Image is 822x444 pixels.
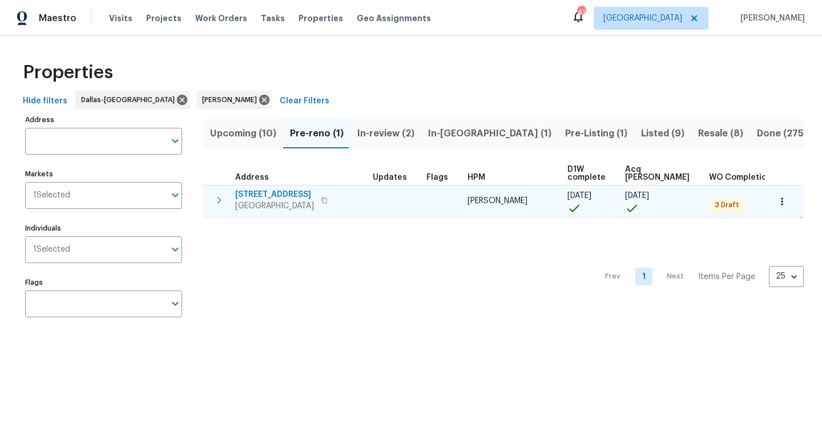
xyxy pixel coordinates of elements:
span: Properties [299,13,343,24]
span: [GEOGRAPHIC_DATA] [235,200,314,212]
label: Individuals [25,225,182,232]
span: Geo Assignments [357,13,431,24]
span: [DATE] [625,192,649,200]
span: 1 Selected [33,245,70,255]
span: WO Completion [709,173,772,181]
span: Updates [373,173,407,181]
span: Properties [23,67,113,78]
span: In-[GEOGRAPHIC_DATA] (1) [428,126,551,142]
span: Pre-reno (1) [290,126,344,142]
button: Clear Filters [275,91,334,112]
nav: Pagination Navigation [594,225,804,329]
span: Done (275) [757,126,807,142]
span: Work Orders [195,13,247,24]
span: In-review (2) [357,126,414,142]
div: 41 [577,7,585,18]
label: Flags [25,279,182,286]
span: D1W complete [567,166,606,181]
p: Items Per Page [698,271,755,282]
div: Dallas-[GEOGRAPHIC_DATA] [75,91,190,109]
span: [PERSON_NAME] [468,197,527,205]
span: 3 Draft [710,200,744,210]
span: 1 Selected [33,191,70,200]
span: Dallas-[GEOGRAPHIC_DATA] [81,94,179,106]
button: Open [167,133,183,149]
div: [PERSON_NAME] [196,91,272,109]
span: Flags [426,173,448,181]
span: Acq [PERSON_NAME] [625,166,690,181]
span: Maestro [39,13,76,24]
span: Upcoming (10) [210,126,276,142]
button: Hide filters [18,91,72,112]
span: [STREET_ADDRESS] [235,189,314,200]
span: HPM [468,173,485,181]
span: Pre-Listing (1) [565,126,627,142]
span: Listed (9) [641,126,684,142]
span: [PERSON_NAME] [736,13,805,24]
div: 25 [769,261,804,291]
label: Markets [25,171,182,177]
span: [GEOGRAPHIC_DATA] [603,13,682,24]
button: Open [167,296,183,312]
span: Hide filters [23,94,67,108]
span: Visits [109,13,132,24]
label: Address [25,116,182,123]
span: Projects [146,13,182,24]
button: Open [167,241,183,257]
span: [PERSON_NAME] [202,94,261,106]
span: Tasks [261,14,285,22]
span: Resale (8) [698,126,743,142]
button: Open [167,187,183,203]
span: Address [235,173,269,181]
span: [DATE] [567,192,591,200]
a: Goto page 1 [635,268,652,285]
span: Clear Filters [280,94,329,108]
